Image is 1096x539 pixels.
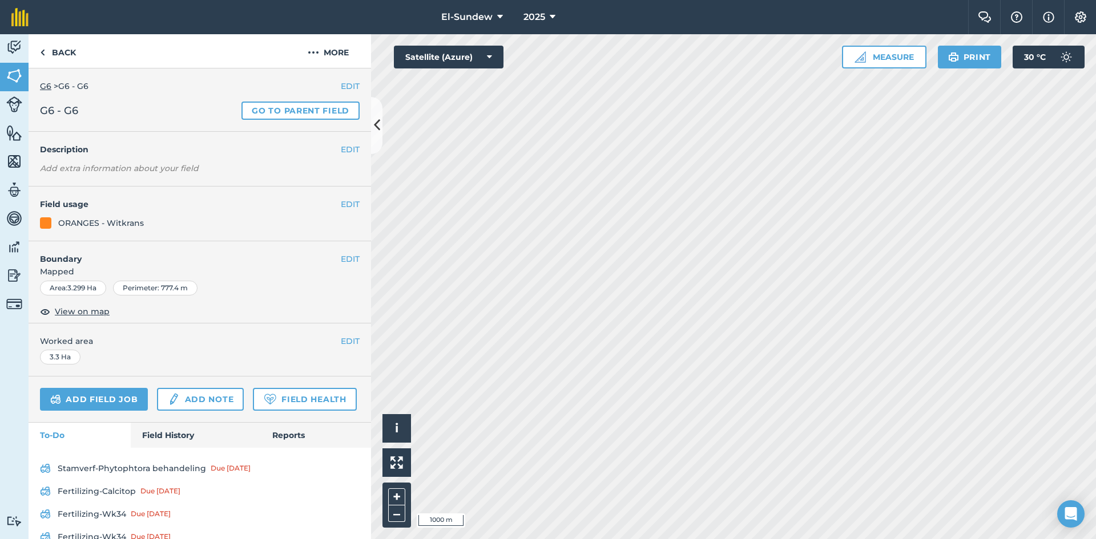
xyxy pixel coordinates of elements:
[1043,10,1054,24] img: svg+xml;base64,PHN2ZyB4bWxucz0iaHR0cDovL3d3dy53My5vcmcvMjAwMC9zdmciIHdpZHRoPSIxNyIgaGVpZ2h0PSIxNy...
[40,81,51,91] a: G6
[253,388,356,411] a: Field Health
[55,305,110,318] span: View on map
[6,296,22,312] img: svg+xml;base64,PD94bWwgdmVyc2lvbj0iMS4wIiBlbmNvZGluZz0idXRmLTgiPz4KPCEtLSBHZW5lcmF0b3I6IEFkb2JlIE...
[40,507,51,521] img: svg+xml;base64,PD94bWwgdmVyc2lvbj0iMS4wIiBlbmNvZGluZz0idXRmLTgiPz4KPCEtLSBHZW5lcmF0b3I6IEFkb2JlIE...
[40,143,360,156] h4: Description
[6,153,22,170] img: svg+xml;base64,PHN2ZyB4bWxucz0iaHR0cDovL3d3dy53My5vcmcvMjAwMC9zdmciIHdpZHRoPSI1NiIgaGVpZ2h0PSI2MC...
[395,421,398,435] span: i
[855,51,866,63] img: Ruler icon
[40,163,199,173] em: Add extra information about your field
[40,46,45,59] img: svg+xml;base64,PHN2ZyB4bWxucz0iaHR0cDovL3d3dy53My5vcmcvMjAwMC9zdmciIHdpZHRoPSI5IiBoZWlnaHQ9IjI0Ii...
[1057,500,1085,528] div: Open Intercom Messenger
[140,487,180,496] div: Due [DATE]
[1013,46,1085,68] button: 30 °C
[523,10,545,24] span: 2025
[6,181,22,198] img: svg+xml;base64,PD94bWwgdmVyc2lvbj0iMS4wIiBlbmNvZGluZz0idXRmLTgiPz4KPCEtLSBHZW5lcmF0b3I6IEFkb2JlIE...
[285,34,371,68] button: More
[394,46,503,68] button: Satellite (Azure)
[211,464,251,473] div: Due [DATE]
[58,217,144,229] div: ORANGES - Witkrans
[341,80,360,92] button: EDIT
[50,392,61,406] img: svg+xml;base64,PD94bWwgdmVyc2lvbj0iMS4wIiBlbmNvZGluZz0idXRmLTgiPz4KPCEtLSBHZW5lcmF0b3I6IEFkb2JlIE...
[341,335,360,347] button: EDIT
[6,238,22,256] img: svg+xml;base64,PD94bWwgdmVyc2lvbj0iMS4wIiBlbmNvZGluZz0idXRmLTgiPz4KPCEtLSBHZW5lcmF0b3I6IEFkb2JlIE...
[29,265,371,278] span: Mapped
[40,80,360,92] div: > G6 - G6
[388,505,405,522] button: –
[29,423,131,448] a: To-Do
[40,505,360,523] a: Fertilizing-Wk34Due [DATE]
[382,414,411,443] button: i
[938,46,1002,68] button: Print
[241,102,360,120] a: Go to parent field
[40,305,110,318] button: View on map
[40,103,78,119] span: G6 - G6
[1024,46,1046,68] span: 30 ° C
[6,96,22,112] img: svg+xml;base64,PD94bWwgdmVyc2lvbj0iMS4wIiBlbmNvZGluZz0idXRmLTgiPz4KPCEtLSBHZW5lcmF0b3I6IEFkb2JlIE...
[40,281,106,295] div: Area : 3.299 Ha
[948,50,959,64] img: svg+xml;base64,PHN2ZyB4bWxucz0iaHR0cDovL3d3dy53My5vcmcvMjAwMC9zdmciIHdpZHRoPSIxOSIgaGVpZ2h0PSIyNC...
[308,46,319,59] img: svg+xml;base64,PHN2ZyB4bWxucz0iaHR0cDovL3d3dy53My5vcmcvMjAwMC9zdmciIHdpZHRoPSIyMCIgaGVpZ2h0PSIyNC...
[40,335,360,347] span: Worked area
[29,34,87,68] a: Back
[341,253,360,265] button: EDIT
[167,392,180,406] img: svg+xml;base64,PD94bWwgdmVyc2lvbj0iMS4wIiBlbmNvZGluZz0idXRmLTgiPz4KPCEtLSBHZW5lcmF0b3I6IEFkb2JlIE...
[40,350,80,364] div: 3.3 Ha
[842,46,926,68] button: Measure
[6,210,22,227] img: svg+xml;base64,PD94bWwgdmVyc2lvbj0iMS4wIiBlbmNvZGluZz0idXRmLTgiPz4KPCEtLSBHZW5lcmF0b3I6IEFkb2JlIE...
[1074,11,1087,23] img: A cog icon
[441,10,493,24] span: El-Sundew
[40,305,50,318] img: svg+xml;base64,PHN2ZyB4bWxucz0iaHR0cDovL3d3dy53My5vcmcvMjAwMC9zdmciIHdpZHRoPSIxOCIgaGVpZ2h0PSIyNC...
[40,484,51,498] img: svg+xml;base64,PD94bWwgdmVyc2lvbj0iMS4wIiBlbmNvZGluZz0idXRmLTgiPz4KPCEtLSBHZW5lcmF0b3I6IEFkb2JlIE...
[40,198,341,210] h4: Field usage
[29,241,341,265] h4: Boundary
[40,388,148,411] a: Add field job
[978,11,992,23] img: Two speech bubbles overlapping with the left bubble in the forefront
[6,124,22,141] img: svg+xml;base64,PHN2ZyB4bWxucz0iaHR0cDovL3d3dy53My5vcmcvMjAwMC9zdmciIHdpZHRoPSI1NiIgaGVpZ2h0PSI2MC...
[6,267,22,284] img: svg+xml;base64,PD94bWwgdmVyc2lvbj0iMS4wIiBlbmNvZGluZz0idXRmLTgiPz4KPCEtLSBHZW5lcmF0b3I6IEFkb2JlIE...
[11,8,29,26] img: fieldmargin Logo
[261,423,371,448] a: Reports
[131,423,260,448] a: Field History
[6,516,22,526] img: svg+xml;base64,PD94bWwgdmVyc2lvbj0iMS4wIiBlbmNvZGluZz0idXRmLTgiPz4KPCEtLSBHZW5lcmF0b3I6IEFkb2JlIE...
[341,143,360,156] button: EDIT
[6,67,22,84] img: svg+xml;base64,PHN2ZyB4bWxucz0iaHR0cDovL3d3dy53My5vcmcvMjAwMC9zdmciIHdpZHRoPSI1NiIgaGVpZ2h0PSI2MC...
[40,482,360,500] a: Fertilizing-CalcitopDue [DATE]
[6,39,22,56] img: svg+xml;base64,PD94bWwgdmVyc2lvbj0iMS4wIiBlbmNvZGluZz0idXRmLTgiPz4KPCEtLSBHZW5lcmF0b3I6IEFkb2JlIE...
[390,456,403,469] img: Four arrows, one pointing top left, one top right, one bottom right and the last bottom left
[113,281,198,295] div: Perimeter : 777.4 m
[1010,11,1024,23] img: A question mark icon
[388,488,405,505] button: +
[1055,46,1078,68] img: svg+xml;base64,PD94bWwgdmVyc2lvbj0iMS4wIiBlbmNvZGluZz0idXRmLTgiPz4KPCEtLSBHZW5lcmF0b3I6IEFkb2JlIE...
[157,388,244,411] a: Add note
[40,461,51,475] img: svg+xml;base64,PD94bWwgdmVyc2lvbj0iMS4wIiBlbmNvZGluZz0idXRmLTgiPz4KPCEtLSBHZW5lcmF0b3I6IEFkb2JlIE...
[341,198,360,210] button: EDIT
[40,459,360,477] a: Stamverf-Phytophtora behandelingDue [DATE]
[131,509,171,518] div: Due [DATE]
